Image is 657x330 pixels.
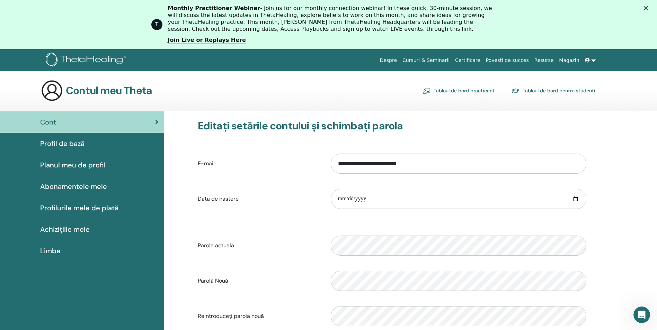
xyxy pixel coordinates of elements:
[512,85,595,96] a: Tabloul de bord pentru studenți
[452,54,483,67] a: Certificare
[40,181,107,192] span: Abonamentele mele
[151,19,162,30] div: Profile image for ThetaHealing
[193,192,326,205] label: Data de naștere
[40,138,85,149] span: Profil de bază
[193,310,326,323] label: Reintroduceți parola nouă
[193,157,326,170] label: E-mail
[423,85,495,96] a: Tabloul de bord practicant
[168,5,260,11] b: Monthly Practitioner Webinar
[377,54,400,67] a: Despre
[46,53,128,68] img: logo.png
[40,160,106,170] span: Planul meu de profil
[40,246,60,256] span: Limba
[198,120,586,132] h3: Editați setările contului și schimbați parola
[40,117,56,127] span: Cont
[423,88,431,94] img: chalkboard-teacher.svg
[41,80,63,102] img: generic-user-icon.jpg
[644,6,651,10] div: Close
[168,5,495,33] div: - Join us for our monthly connection webinar! In these quick, 30-minute session, we will discuss ...
[66,84,152,97] h3: Contul meu Theta
[40,224,90,235] span: Achizițiile mele
[193,239,326,252] label: Parola actuală
[512,88,520,94] img: graduation-cap.svg
[400,54,452,67] a: Cursuri & Seminarii
[532,54,557,67] a: Resurse
[193,274,326,287] label: Parolă Nouă
[556,54,582,67] a: Magazin
[483,54,532,67] a: Povesti de succes
[633,306,650,323] iframe: Intercom live chat
[168,37,246,44] a: Join Live or Replays Here
[40,203,118,213] span: Profilurile mele de plată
